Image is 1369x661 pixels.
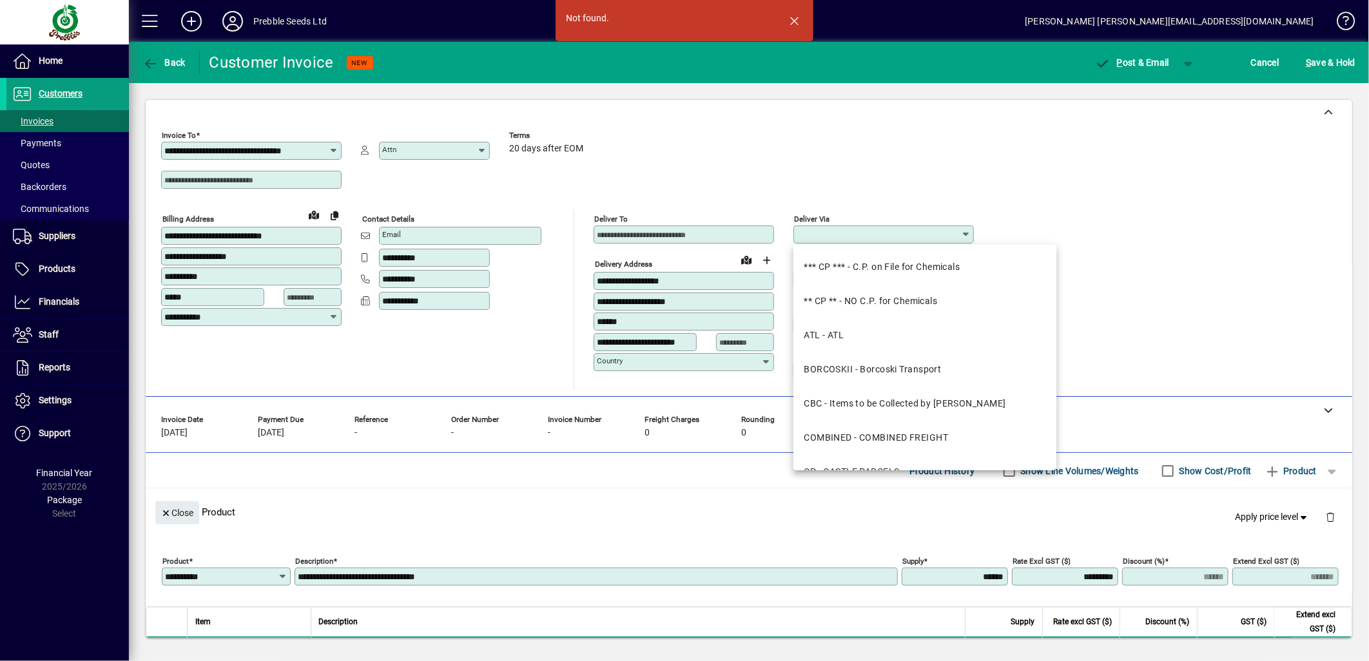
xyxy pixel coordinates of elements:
span: Extend excl GST ($) [1283,608,1335,636]
mat-option: *** CP *** - C.P. on File for Chemicals [793,250,1056,284]
a: Payments [6,132,129,154]
div: CP - CASTLE PARCELS [804,465,899,479]
span: Product History [909,461,975,481]
span: Staff [39,329,59,340]
span: [DATE] [258,428,284,438]
mat-option: BORCOSKII - Borcoski Transport [793,352,1056,387]
div: BORCOSKII - Borcoski Transport [804,363,941,376]
button: Product History [904,459,980,483]
div: COMBINED - COMBINED FREIGHT [804,431,948,445]
span: S [1306,57,1311,68]
a: Support [6,417,129,450]
span: Item [195,615,211,629]
mat-option: CBC - Items to be Collected by Customer [793,387,1056,421]
span: ave & Hold [1306,52,1355,73]
button: Profile [212,10,253,33]
span: Terms [509,131,587,140]
span: Description [319,615,358,629]
button: Choose address [757,250,777,271]
div: Customer Invoice [209,52,334,73]
span: Products [39,263,75,274]
app-page-header-button: Back [129,51,200,74]
mat-label: Supply [902,557,924,566]
span: Settings [39,395,72,405]
span: Package [47,495,82,505]
span: Reports [39,362,70,372]
span: Product [1265,461,1317,481]
mat-label: Deliver To [594,215,628,224]
span: NEW [352,59,368,67]
span: Customers [39,88,83,99]
button: Post & Email [1088,51,1176,74]
span: Home [39,55,63,66]
div: [PERSON_NAME] [PERSON_NAME][EMAIL_ADDRESS][DOMAIN_NAME] [1025,11,1314,32]
button: Back [139,51,189,74]
span: Cancel [1251,52,1279,73]
span: Quotes [13,160,50,170]
div: Product [146,488,1352,535]
a: Reports [6,352,129,384]
mat-label: Attn [382,145,396,154]
mat-label: Email [382,230,401,239]
a: Quotes [6,154,129,176]
label: Show Line Volumes/Weights [1018,465,1139,477]
div: *** CP *** - C.P. on File for Chemicals [804,260,960,274]
a: View on map [736,249,757,270]
button: Apply price level [1230,506,1316,529]
span: Discount (%) [1145,615,1189,629]
a: View on map [304,204,324,225]
span: Payments [13,138,61,148]
span: Supply [1011,615,1034,629]
button: Delete [1315,501,1346,532]
a: Financials [6,286,129,318]
span: ost & Email [1094,57,1169,68]
mat-label: Product [162,557,189,566]
span: P [1117,57,1123,68]
span: Suppliers [39,231,75,241]
mat-label: Discount (%) [1123,557,1165,566]
span: Close [160,503,194,524]
mat-label: Country [597,356,623,365]
span: - [548,428,550,438]
button: Cancel [1248,51,1283,74]
mat-label: Description [295,557,333,566]
mat-option: ** CP ** - NO C.P. for Chemicals [793,284,1056,318]
span: 0 [741,428,746,438]
div: Prebble Seeds Ltd [253,11,327,32]
mat-label: Invoice To [162,131,196,140]
button: Product [1258,459,1323,483]
span: 20 days after EOM [509,144,583,154]
mat-label: Deliver via [794,215,830,224]
mat-label: Extend excl GST ($) [1233,557,1299,566]
span: GST ($) [1241,615,1267,629]
button: Close [155,501,199,524]
a: Home [6,45,129,77]
button: Copy to Delivery address [324,205,345,225]
mat-option: ATL - ATL [793,318,1056,352]
span: - [451,428,454,438]
span: Financials [39,296,79,307]
a: Staff [6,319,129,351]
div: ATL - ATL [804,329,844,342]
label: Show Cost/Profit [1177,465,1252,477]
span: Communications [13,204,89,214]
span: Rate excl GST ($) [1053,615,1112,629]
a: Settings [6,385,129,417]
button: Save & Hold [1303,51,1359,74]
a: Suppliers [6,220,129,253]
app-page-header-button: Delete [1315,511,1346,522]
span: Support [39,428,71,438]
span: 0 [645,428,650,438]
span: Back [142,57,186,68]
mat-label: Rate excl GST ($) [1013,557,1071,566]
a: Products [6,253,129,285]
mat-option: CP - CASTLE PARCELS [793,455,1056,489]
span: Backorders [13,182,66,192]
span: Apply price level [1236,510,1310,524]
a: Communications [6,198,129,220]
mat-option: COMBINED - COMBINED FREIGHT [793,421,1056,455]
app-page-header-button: Close [152,506,202,518]
div: ** CP ** - NO C.P. for Chemicals [804,294,937,308]
a: Backorders [6,176,129,198]
a: Knowledge Base [1327,3,1353,44]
